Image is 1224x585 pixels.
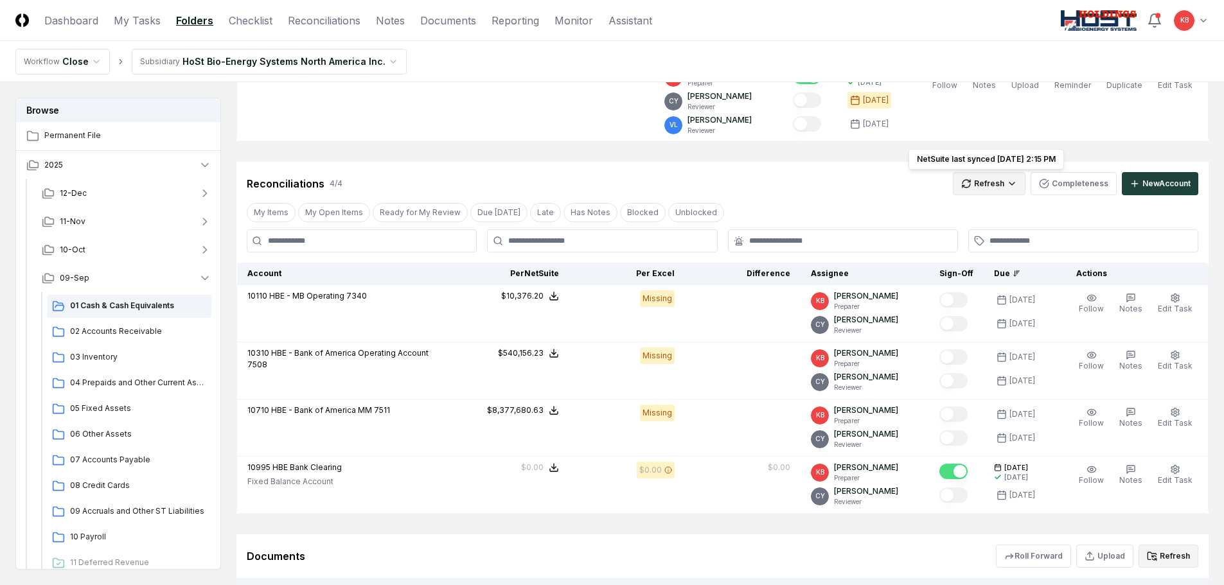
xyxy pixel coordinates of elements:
[687,78,752,88] p: Preparer
[834,347,898,359] p: [PERSON_NAME]
[1155,462,1195,489] button: Edit Task
[816,353,824,363] span: KB
[16,98,220,122] h3: Browse
[1076,545,1133,568] button: Upload
[793,92,821,108] button: Mark complete
[1079,304,1104,313] span: Follow
[669,96,679,106] span: CY
[563,203,617,222] button: Has Notes
[1011,80,1039,90] span: Upload
[815,377,825,387] span: CY
[47,449,211,472] a: 07 Accounts Payable
[639,464,662,476] div: $0.00
[501,290,559,302] button: $10,376.20
[939,349,968,365] button: Mark complete
[70,403,206,414] span: 05 Fixed Assets
[140,56,180,67] div: Subsidiary
[60,272,89,284] span: 09-Sep
[487,405,544,416] div: $8,377,680.63
[1155,290,1195,317] button: Edit Task
[939,373,968,389] button: Mark complete
[687,114,752,126] p: [PERSON_NAME]
[939,430,968,446] button: Mark complete
[1076,405,1106,432] button: Follow
[70,351,206,363] span: 03 Inventory
[834,326,898,335] p: Reviewer
[685,263,801,285] th: Difference
[1009,375,1035,387] div: [DATE]
[1004,473,1028,482] div: [DATE]
[1079,475,1104,485] span: Follow
[247,548,305,564] div: Documents
[816,296,824,306] span: KB
[834,497,898,507] p: Reviewer
[973,80,996,90] span: Notes
[939,292,968,308] button: Mark complete
[1009,432,1035,444] div: [DATE]
[44,13,98,28] a: Dashboard
[47,526,211,549] a: 10 Payroll
[834,416,898,426] p: Preparer
[47,475,211,498] a: 08 Credit Cards
[768,462,790,473] div: $0.00
[247,291,267,301] span: 10110
[1076,347,1106,374] button: Follow
[1158,475,1193,485] span: Edit Task
[863,118,889,130] div: [DATE]
[330,178,342,189] div: 4 / 4
[640,290,675,307] div: Missing
[858,78,882,87] div: [DATE]
[1119,361,1142,371] span: Notes
[1009,489,1035,501] div: [DATE]
[376,13,405,28] a: Notes
[816,467,824,477] span: KB
[569,263,685,285] th: Per Excel
[1119,475,1142,485] span: Notes
[47,552,211,575] a: 11 Deferred Revenue
[939,487,968,503] button: Mark complete
[996,545,1071,568] button: Roll Forward
[176,13,213,28] a: Folders
[834,428,898,440] p: [PERSON_NAME]
[834,371,898,383] p: [PERSON_NAME]
[420,13,476,28] a: Documents
[47,423,211,446] a: 06 Other Assets
[454,263,569,285] th: Per NetSuite
[70,326,206,337] span: 02 Accounts Receivable
[834,359,898,369] p: Preparer
[834,290,898,302] p: [PERSON_NAME]
[834,485,898,497] p: [PERSON_NAME]
[793,116,821,132] button: Mark complete
[1076,290,1106,317] button: Follow
[1004,463,1028,473] span: [DATE]
[834,383,898,392] p: Reviewer
[687,102,752,112] p: Reviewer
[1106,80,1142,90] span: Duplicate
[1173,9,1196,32] button: KB
[70,300,206,311] span: 01 Cash & Cash Equivalents
[816,410,824,420] span: KB
[229,13,272,28] a: Checklist
[492,13,539,28] a: Reporting
[834,462,898,473] p: [PERSON_NAME]
[620,203,666,222] button: Blocked
[247,176,324,191] div: Reconciliations
[994,268,1045,279] div: Due
[521,462,544,473] div: $0.00
[247,462,271,472] span: 10995
[373,203,468,222] button: Ready for My Review
[60,216,85,227] span: 11-Nov
[929,263,984,285] th: Sign-Off
[668,203,724,222] button: Unblocked
[470,203,528,222] button: Due Today
[1061,10,1137,31] img: Host NA Holdings logo
[1054,80,1091,90] span: Reminder
[1117,290,1145,317] button: Notes
[815,434,825,444] span: CY
[269,291,367,301] span: HBE - MB Operating 7340
[70,377,206,389] span: 04 Prepaids and Other Current Assets
[272,462,342,472] span: HBE Bank Clearing
[70,428,206,440] span: 06 Other Assets
[939,464,968,479] button: Mark complete
[939,316,968,331] button: Mark complete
